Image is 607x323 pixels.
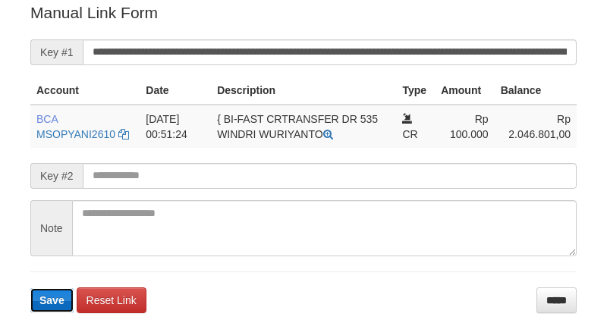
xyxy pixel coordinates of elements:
[396,77,435,105] th: Type
[140,105,211,148] td: [DATE] 00:51:24
[211,105,396,148] td: { BI-FAST CRTRANSFER DR 535 WINDRI WURIYANTO
[36,128,115,140] a: MSOPYANI2610
[140,77,211,105] th: Date
[495,105,577,148] td: Rp 2.046.801,00
[30,77,140,105] th: Account
[77,287,146,313] a: Reset Link
[118,128,129,140] a: Copy MSOPYANI2610 to clipboard
[435,105,494,148] td: Rp 100.000
[495,77,577,105] th: Balance
[30,163,83,189] span: Key #2
[402,128,417,140] span: CR
[211,77,396,105] th: Description
[30,2,577,24] p: Manual Link Form
[30,39,83,65] span: Key #1
[30,288,74,312] button: Save
[39,294,64,306] span: Save
[36,113,58,125] span: BCA
[30,200,72,256] span: Note
[435,77,494,105] th: Amount
[86,294,137,306] span: Reset Link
